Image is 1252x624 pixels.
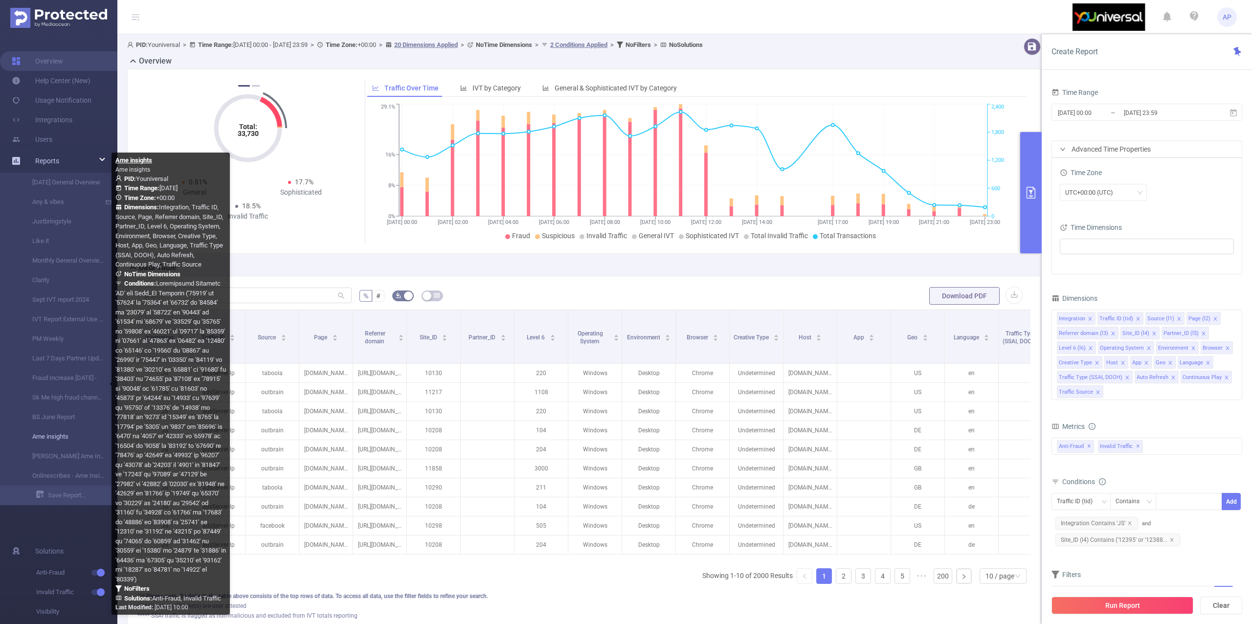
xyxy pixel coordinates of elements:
[10,8,107,28] img: Protected Media
[381,104,395,111] tspan: 29.1%
[12,110,72,130] a: Integrations
[614,337,619,340] i: icon: caret-down
[1127,586,1137,602] div: ≥
[1120,360,1125,366] i: icon: close
[500,333,506,339] div: Sort
[115,156,152,164] b: Ame insights
[774,337,779,340] i: icon: caret-down
[115,280,226,583] span: Loremipsumd Sitametc 'AD' eli Sedd_EI Temporin ('75919' ut '57624' la '75364' et '66732' do '8458...
[991,129,1004,135] tspan: 1,800
[589,219,620,225] tspan: [DATE] 08:00
[230,333,235,336] i: icon: caret-up
[1116,493,1146,510] div: Contains
[20,212,106,231] a: Justbringstyle
[1095,390,1100,396] i: icon: close
[1015,573,1021,580] i: icon: down
[1200,597,1242,614] button: Clear
[407,402,460,421] p: 10130
[1060,223,1122,231] span: Time Dimensions
[299,364,353,382] p: [DOMAIN_NAME]
[991,157,1004,164] tspan: 1,200
[1123,106,1202,119] input: End date
[1111,331,1116,337] i: icon: close
[734,334,770,341] span: Creative Type
[922,333,928,336] i: icon: caret-up
[488,219,518,225] tspan: [DATE] 04:00
[891,383,944,401] p: US
[691,219,721,225] tspan: [DATE] 12:00
[613,333,619,339] div: Sort
[816,333,822,336] i: icon: caret-up
[136,41,148,48] b: PID:
[1178,356,1213,369] li: Language
[442,337,447,340] i: icon: caret-down
[774,333,779,336] i: icon: caret-up
[1100,342,1144,355] div: Operating System
[875,568,891,584] li: 4
[12,71,90,90] a: Help Center (New)
[1057,385,1103,398] li: Traffic Source
[281,333,287,339] div: Sort
[127,41,703,48] span: Youniversal [DATE] 00:00 - [DATE] 23:59 +00:00
[295,178,313,186] span: 17.7%
[922,337,928,340] i: icon: caret-down
[1183,371,1222,384] div: Continuous Play
[124,175,136,182] b: PID:
[1057,327,1118,339] li: Referrer domain (l3)
[991,213,994,220] tspan: 0
[1057,371,1133,383] li: Traffic Type (SSAI, DOOH)
[281,333,286,336] i: icon: caret-up
[353,402,406,421] p: [URL][DOMAIN_NAME]
[669,41,703,48] b: No Solutions
[914,568,930,584] li: Next 5 Pages
[442,333,447,336] i: icon: caret-up
[550,337,555,340] i: icon: caret-down
[36,486,117,505] a: Save Report...
[607,41,617,48] span: >
[895,569,910,583] a: 5
[385,152,395,158] tspan: 16%
[332,333,337,336] i: icon: caret-up
[817,569,831,583] a: 1
[1088,316,1093,322] i: icon: close
[907,334,919,341] span: Geo
[1186,312,1221,325] li: Page (l2)
[869,333,874,339] div: Sort
[514,364,568,382] p: 220
[1057,341,1096,354] li: Level 6 (l6)
[1130,356,1152,369] li: App
[1177,316,1182,322] i: icon: close
[622,383,675,401] p: Desktop
[512,232,530,240] span: Fraud
[1180,357,1203,369] div: Language
[956,568,972,584] li: Next Page
[1052,141,1242,157] div: icon: rightAdvanced Time Properties
[258,334,277,341] span: Source
[818,219,848,225] tspan: [DATE] 17:00
[1003,330,1039,345] span: Traffic Type (SSAI, DOOH)
[1156,341,1199,354] li: Environment
[1059,386,1093,399] div: Traffic Source
[353,364,406,382] p: [URL][DOMAIN_NAME]
[1098,341,1154,354] li: Operating System
[20,290,106,310] a: Sept IVT report 2024
[372,85,379,91] i: icon: line-chart
[124,194,156,201] b: Time Zone:
[665,333,671,339] div: Sort
[1120,327,1160,339] li: Site_ID (l4)
[985,569,1014,583] div: 10 / page
[12,90,91,110] a: Usage Notification
[1057,106,1136,119] input: Start date
[314,334,329,341] span: Page
[991,185,1000,192] tspan: 600
[568,383,622,401] p: Windows
[246,402,299,421] p: taboola
[198,41,233,48] b: Time Range:
[1222,493,1241,510] button: Add
[802,573,807,579] i: icon: left
[460,85,467,91] i: icon: bar-chart
[1136,441,1140,452] span: ✕
[1057,312,1095,325] li: Integration
[127,42,136,48] i: icon: user
[1163,327,1199,340] div: Partner_ID (l5)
